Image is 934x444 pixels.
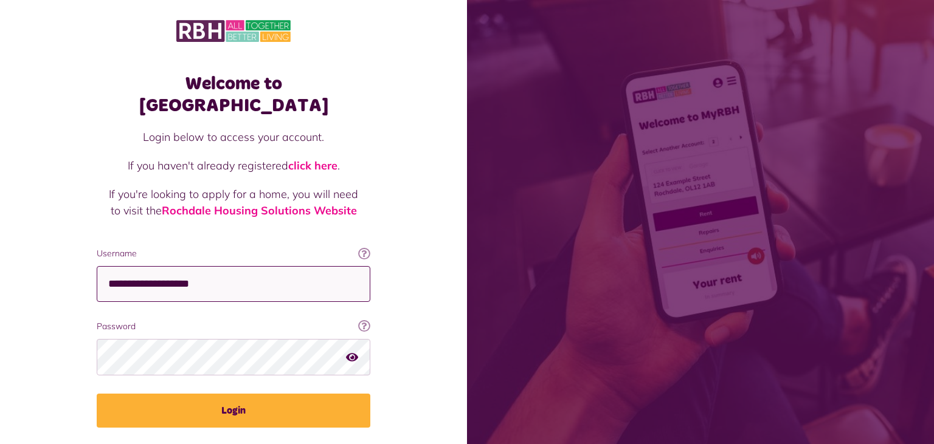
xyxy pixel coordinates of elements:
label: Password [97,320,370,333]
p: If you're looking to apply for a home, you will need to visit the [109,186,358,219]
button: Login [97,394,370,428]
img: MyRBH [176,18,291,44]
label: Username [97,247,370,260]
h1: Welcome to [GEOGRAPHIC_DATA] [97,73,370,117]
a: Rochdale Housing Solutions Website [162,203,357,217]
p: Login below to access your account. [109,129,358,145]
a: click here [288,159,337,172]
p: If you haven't already registered . [109,157,358,174]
